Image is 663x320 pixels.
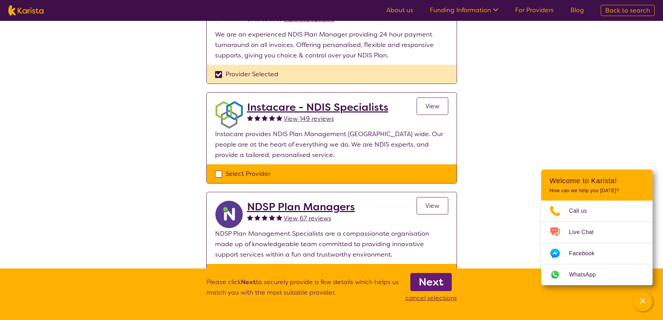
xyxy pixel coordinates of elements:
[425,102,440,110] span: View
[269,115,275,121] img: fullstar
[247,115,253,121] img: fullstar
[633,292,653,311] button: Channel Menu
[269,214,275,220] img: fullstar
[262,214,268,220] img: fullstar
[215,201,243,228] img: ryxpuxvt8mh1enfatjpo.png
[254,115,260,121] img: fullstar
[605,6,650,15] span: Back to search
[206,277,399,303] p: Please click to securely provide a few details which helps us match you with the most suitable pr...
[417,97,448,115] a: View
[276,115,282,121] img: fullstar
[284,115,334,123] span: View 149 reviews
[430,6,498,14] a: Funding Information
[241,278,256,286] b: Next
[569,248,603,259] span: Facebook
[405,293,457,303] p: cancel selections
[215,29,448,61] p: We are an experienced NDIS Plan Manager providing 24 hour payment turnaround on all invoices. Off...
[276,214,282,220] img: fullstar
[215,228,448,260] p: NDSP Plan Management Specialists are a compassionate organisation made up of knowledgeable team c...
[284,114,334,124] a: View 149 reviews
[425,202,440,210] span: View
[541,201,653,285] ul: Choose channel
[569,270,604,280] span: WhatsApp
[515,6,554,14] a: For Providers
[419,275,443,289] b: Next
[569,206,595,216] span: Call us
[247,101,388,114] a: Instacare - NDIS Specialists
[215,101,243,129] img: obkhna0zu27zdd4ubuus.png
[284,213,331,224] a: View 67 reviews
[254,214,260,220] img: fullstar
[569,227,602,237] span: Live Chat
[541,264,653,285] a: Web link opens in a new tab.
[541,170,653,285] div: Channel Menu
[215,129,448,160] p: Instacare provides NDIS Plan Management [GEOGRAPHIC_DATA] wide. Our people are at the heart of ev...
[410,273,452,291] a: Next
[601,5,655,16] a: Back to search
[570,6,584,14] a: Blog
[550,177,644,185] h2: Welcome to Karista!
[262,115,268,121] img: fullstar
[8,5,44,16] img: Karista logo
[284,214,331,223] span: View 67 reviews
[247,214,253,220] img: fullstar
[247,201,355,213] a: NDSP Plan Managers
[386,6,413,14] a: About us
[550,188,644,194] p: How can we help you [DATE]?
[417,197,448,214] a: View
